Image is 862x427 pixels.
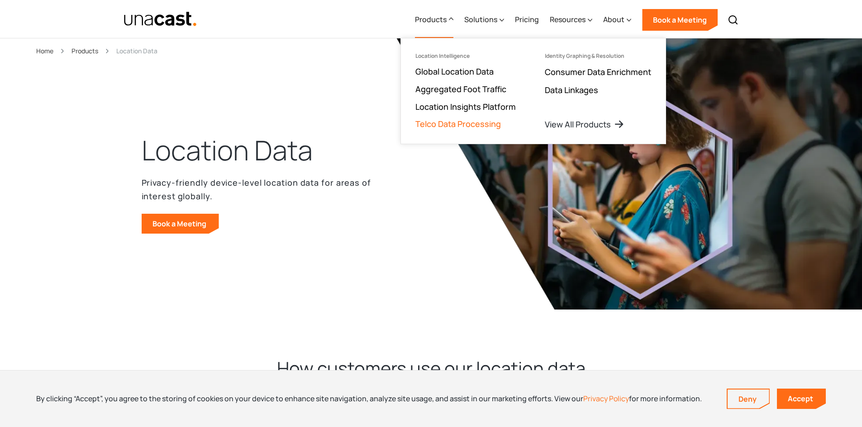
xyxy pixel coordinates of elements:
img: Search icon [728,14,738,25]
div: Solutions [464,14,497,25]
a: Deny [728,389,769,408]
a: Products [71,46,98,56]
div: About [603,1,631,38]
a: Book a Meeting [142,214,219,234]
a: Privacy Policy [583,394,629,404]
div: Identity Graphing & Resolution [545,53,624,59]
img: Unacast text logo [124,11,197,27]
div: Products [415,1,453,38]
h2: How customers use our location data [277,357,586,380]
h1: Location Data [142,132,313,169]
div: By clicking “Accept”, you agree to the storing of cookies on your device to enhance site navigati... [36,394,702,404]
a: Pricing [515,1,539,38]
a: Data Linkages [545,84,598,95]
div: About [603,14,624,25]
a: Home [36,46,53,56]
nav: Products [400,38,666,144]
div: Location Intelligence [415,53,470,59]
p: Privacy-friendly device-level location data for areas of interest globally. [142,176,377,203]
a: View All Products [545,119,624,130]
a: Global Location Data [415,66,494,77]
a: Accept [777,389,826,409]
div: Location Data [116,46,157,56]
div: Solutions [464,1,504,38]
a: Telco Data Processing [415,118,501,129]
a: Consumer Data Enrichment [545,66,651,77]
div: Resources [550,14,586,25]
div: Products [415,14,447,25]
a: home [124,11,197,27]
div: Resources [550,1,592,38]
a: Location Insights Platform [415,101,516,112]
a: Book a Meeting [642,9,718,31]
a: Aggregated Foot Traffic [415,84,506,94]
